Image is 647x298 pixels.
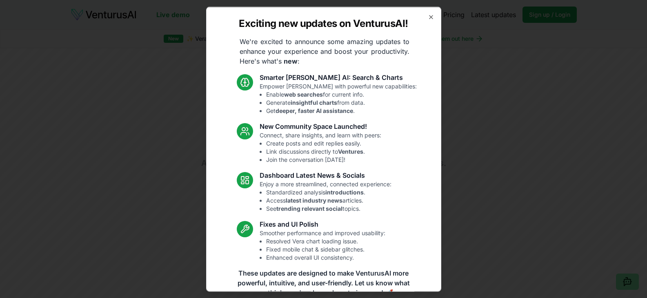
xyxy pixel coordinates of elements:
[284,57,298,65] strong: new
[260,72,417,82] h3: Smarter [PERSON_NAME] AI: Search & Charts
[260,219,385,229] h3: Fixes and UI Polish
[266,98,417,106] li: Generate from data.
[266,204,391,212] li: See topics.
[325,188,364,195] strong: introductions
[260,121,381,131] h3: New Community Space Launched!
[266,188,391,196] li: Standardized analysis .
[284,91,323,97] strong: web searches
[266,253,385,261] li: Enhanced overall UI consistency.
[266,90,417,98] li: Enable for current info.
[266,237,385,245] li: Resolved Vera chart loading issue.
[260,131,381,163] p: Connect, share insights, and learn with peers:
[266,147,381,155] li: Link discussions directly to .
[266,245,385,253] li: Fixed mobile chat & sidebar glitches.
[286,196,342,203] strong: latest industry news
[338,148,363,155] strong: Ventures
[276,107,353,114] strong: deeper, faster AI assistance
[266,106,417,115] li: Get .
[233,36,416,66] p: We're excited to announce some amazing updates to enhance your experience and boost your producti...
[232,268,415,297] p: These updates are designed to make VenturusAI more powerful, intuitive, and user-friendly. Let us...
[266,155,381,163] li: Join the conversation [DATE]!
[260,180,391,212] p: Enjoy a more streamlined, connected experience:
[266,139,381,147] li: Create posts and edit replies easily.
[276,205,342,212] strong: trending relevant social
[260,229,385,261] p: Smoother performance and improved usability:
[291,99,337,106] strong: insightful charts
[260,170,391,180] h3: Dashboard Latest News & Socials
[260,82,417,115] p: Empower [PERSON_NAME] with powerful new capabilities:
[239,17,408,30] h2: Exciting new updates on VenturusAI!
[266,196,391,204] li: Access articles.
